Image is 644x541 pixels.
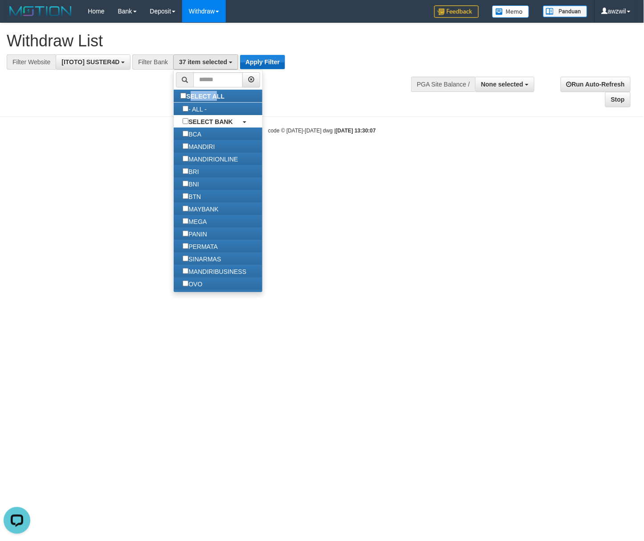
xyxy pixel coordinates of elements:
[174,103,216,115] label: - ALL -
[188,118,233,125] b: SELECT BANK
[183,118,188,124] input: SELECT BANK
[240,55,285,69] button: Apply Filter
[481,81,523,88] span: None selected
[174,277,211,290] label: OVO
[174,252,230,265] label: SINARMAS
[183,268,188,274] input: MANDIRIBUSINESS
[174,178,208,190] label: BNI
[183,181,188,186] input: BNI
[183,206,188,211] input: MAYBANK
[543,5,587,17] img: panduan.png
[174,227,216,240] label: PANIN
[183,168,188,174] input: BRI
[605,92,631,107] a: Stop
[174,128,210,140] label: BCA
[7,54,56,70] div: Filter Website
[174,265,255,277] label: MANDIRIBUSINESS
[492,5,530,18] img: Button%20Memo.svg
[183,256,188,261] input: SINARMAS
[183,231,188,236] input: PANIN
[183,193,188,199] input: BTN
[7,32,420,50] h1: Withdraw List
[4,4,30,30] button: Open LiveChat chat widget
[183,106,188,112] input: - ALL -
[183,143,188,149] input: MANDIRI
[56,54,130,70] button: [ITOTO] SUSTER4D
[434,5,479,18] img: Feedback.jpg
[336,128,376,134] strong: [DATE] 13:30:07
[268,128,376,134] small: code © [DATE]-[DATE] dwg |
[174,190,210,202] label: BTN
[174,115,262,128] a: SELECT BANK
[174,202,227,215] label: MAYBANK
[180,93,186,99] input: SELECT ALL
[174,140,224,153] label: MANDIRI
[174,215,216,227] label: MEGA
[174,90,233,102] label: SELECT ALL
[174,165,208,178] label: BRI
[411,77,475,92] div: PGA Site Balance /
[173,54,238,70] button: 37 item selected
[7,4,74,18] img: MOTION_logo.png
[475,77,534,92] button: None selected
[183,156,188,161] input: MANDIRIONLINE
[132,54,173,70] div: Filter Bank
[179,58,227,66] span: 37 item selected
[183,281,188,286] input: OVO
[61,58,119,66] span: [ITOTO] SUSTER4D
[174,240,227,252] label: PERMATA
[561,77,631,92] a: Run Auto-Refresh
[183,218,188,224] input: MEGA
[174,153,247,165] label: MANDIRIONLINE
[183,131,188,136] input: BCA
[174,290,219,302] label: GOPAY
[183,243,188,249] input: PERMATA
